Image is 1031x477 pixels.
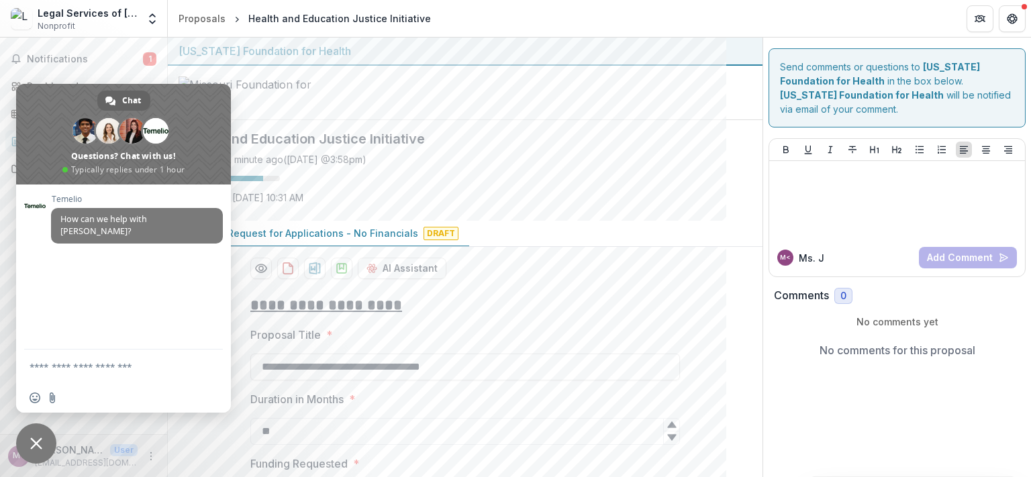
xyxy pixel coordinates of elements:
[197,191,303,205] p: Due on [DATE] 10:31 AM
[250,327,321,343] p: Proposal Title
[956,142,972,158] button: Align Left
[424,227,458,240] span: Draft
[780,89,944,101] strong: [US_STATE] Foundation for Health
[60,213,147,237] span: How can we help with [PERSON_NAME]?
[250,391,344,407] p: Duration in Months
[912,142,928,158] button: Bullet List
[179,43,752,59] div: [US_STATE] Foundation for Health
[358,258,446,279] button: AI Assistant
[179,76,313,109] img: Missouri Foundation for Health
[179,11,226,25] div: Proposals
[867,142,883,158] button: Heading 1
[30,361,188,373] textarea: Compose your message...
[999,5,1026,32] button: Get Help
[30,392,40,403] span: Insert an emoji
[778,142,794,158] button: Bold
[122,91,141,111] span: Chat
[978,142,994,158] button: Align Center
[47,392,58,403] span: Send a file
[143,52,156,66] span: 1
[822,142,838,158] button: Italicize
[774,315,1020,329] p: No comments yet
[173,9,231,28] a: Proposals
[250,456,348,472] p: Funding Requested
[173,9,436,28] nav: breadcrumb
[51,195,223,204] span: Temelio
[179,131,730,147] h2: Health and Education Justice Initiative
[27,54,143,65] span: Notifications
[143,448,159,464] button: More
[27,79,151,93] div: Dashboard
[16,423,56,464] div: Close chat
[5,48,162,70] button: Notifications1
[179,226,418,240] p: Individual Request for Applications - No Financials
[304,258,326,279] button: download-proposal
[5,75,162,97] a: Dashboard
[35,443,105,457] p: [PERSON_NAME] <[EMAIL_ADDRESS][DOMAIN_NAME]>
[197,152,366,166] div: Saved a minute ago ( [DATE] @ 3:58pm )
[143,5,162,32] button: Open entity switcher
[250,258,272,279] button: Preview fbdaf2ca-9843-4d42-988d-fa8f0ec952b4-0.pdf
[5,130,162,152] a: Proposals
[35,457,138,469] p: [EMAIL_ADDRESS][DOMAIN_NAME]
[889,142,905,158] button: Heading 2
[780,254,791,261] div: Ms. Juliana Greenfield <jkgreenfield@lsem.org>
[967,5,993,32] button: Partners
[769,48,1026,127] div: Send comments or questions to in the box below. will be notified via email of your comment.
[1000,142,1016,158] button: Align Right
[331,258,352,279] button: download-proposal
[5,158,162,180] a: Documents
[248,11,431,25] div: Health and Education Justice Initiative
[820,342,975,358] p: No comments for this proposal
[840,290,846,302] span: 0
[38,6,138,20] div: Legal Services of [GEOGRAPHIC_DATA][US_STATE], Inc.
[11,8,32,30] img: Legal Services of Eastern Missouri, Inc.
[5,103,162,125] a: Tasks
[110,444,138,456] p: User
[800,142,816,158] button: Underline
[934,142,950,158] button: Ordered List
[844,142,861,158] button: Strike
[38,20,75,32] span: Nonprofit
[277,258,299,279] button: download-proposal
[13,452,26,460] div: Ms. Juliana Greenfield <jkgreenfield@lsem.org>
[799,251,824,265] p: Ms. J
[919,247,1017,268] button: Add Comment
[97,91,150,111] div: Chat
[774,289,829,302] h2: Comments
